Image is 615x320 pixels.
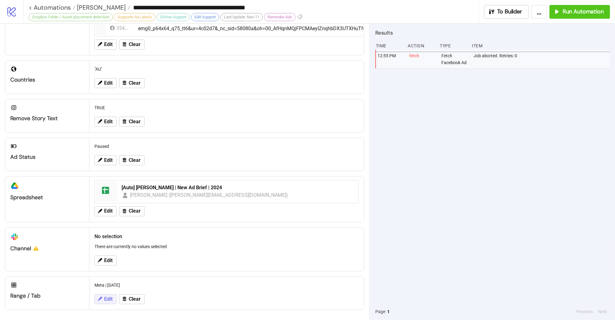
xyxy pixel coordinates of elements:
[75,3,126,12] span: [PERSON_NAME]
[116,24,131,32] div: 354383895726599
[473,50,612,68] div: Job aborted. Retries: 0
[114,13,155,21] div: Supports Ad Labels
[10,292,84,299] div: Range / Tab
[129,119,141,125] span: Clear
[10,245,84,252] div: Channel
[119,117,145,127] button: Clear
[497,8,522,15] span: To Builder
[440,40,467,52] div: Type
[119,294,145,304] button: Clear
[130,191,288,199] div: [PERSON_NAME] ([PERSON_NAME][EMAIL_ADDRESS][DOMAIN_NAME])
[377,50,405,68] div: 12:55 PM
[531,5,547,19] button: ...
[94,256,117,266] button: Edit
[92,140,361,152] div: Paused
[94,294,117,304] button: Edit
[574,308,595,315] button: Previous
[375,29,610,37] h2: Results
[104,119,113,125] span: Edit
[119,206,145,216] button: Clear
[10,194,84,201] div: Spreadsheet
[10,115,84,122] div: Remove Story Text
[129,208,141,214] span: Clear
[122,184,355,191] div: [Auto] [PERSON_NAME] | New Ad Brief | 2024
[596,308,609,315] button: Next
[92,279,361,291] div: Meta | [DATE]
[471,40,610,52] div: Item
[92,102,361,114] div: TRUE
[441,50,469,68] div: Fetch Facebook Ad
[409,50,437,68] div: fetch
[191,13,219,21] div: Edit Support
[385,308,392,315] button: 1
[104,258,113,263] span: Edit
[104,158,113,163] span: Edit
[92,63,361,75] div: "AU"
[94,243,359,250] p: There are currently no values selected
[119,78,145,88] button: Clear
[129,296,141,302] span: Clear
[375,308,385,315] span: Page
[104,208,113,214] span: Edit
[563,8,604,15] span: Run Automation
[129,42,141,47] span: Clear
[94,117,117,127] button: Edit
[129,80,141,86] span: Clear
[104,42,113,47] span: Edit
[484,5,529,19] button: To Builder
[94,78,117,88] button: Edit
[29,13,113,21] div: Dropbox Folder / Asset placement detection
[375,40,403,52] div: Time
[75,4,130,11] a: [PERSON_NAME]
[119,40,145,49] button: Clear
[94,233,359,240] h2: No selection
[10,153,84,161] div: Ad Status
[407,40,435,52] div: Action
[104,296,113,302] span: Edit
[129,158,141,163] span: Clear
[104,80,113,86] span: Edit
[264,13,295,21] div: Reminder Ads
[550,5,610,19] button: Run Automation
[94,206,117,216] button: Edit
[220,13,263,21] div: Last Update: Nov-11
[94,155,117,165] button: Edit
[94,40,117,49] button: Edit
[156,13,190,21] div: GDrive Support
[119,155,145,165] button: Clear
[10,76,84,83] div: Countries
[29,4,75,11] a: < Automations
